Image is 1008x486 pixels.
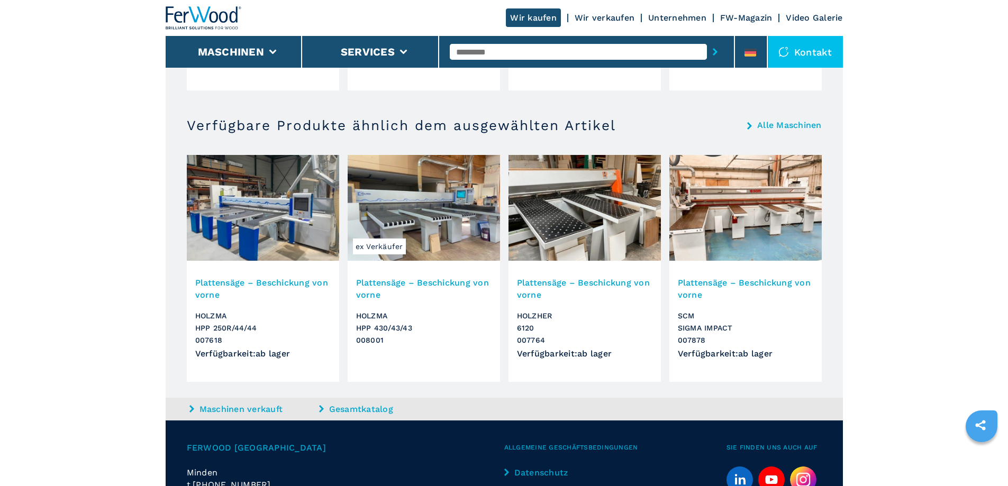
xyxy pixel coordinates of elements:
a: Maschinen verkauft [189,403,316,415]
h3: HOLZHER 6120 007764 [517,310,652,346]
h3: Plattensäge – Beschickung von vorne [356,277,492,301]
h3: Plattensäge – Beschickung von vorne [517,277,652,301]
img: Plattensäge – Beschickung von vorne HOLZHER 6120 [508,155,661,261]
img: Plattensäge – Beschickung von vorne HOLZMA HPP 250R/44/44 [187,155,339,261]
a: Unternehmen [648,13,706,23]
a: Plattensäge – Beschickung von vorne HOLZMA HPP 430/43/43ex VerkäuferPlattensäge – Beschickung von... [348,155,500,382]
span: Minden [187,467,218,478]
img: Kontakt [778,47,789,57]
button: submit-button [707,40,723,64]
div: Verfügbarkeit : ab lager [195,349,331,358]
span: Allgemeine Geschäftsbedingungen [504,442,727,454]
div: Verfügbarkeit : ab lager [678,349,813,358]
span: Ferwood [GEOGRAPHIC_DATA] [187,442,504,454]
img: Ferwood [166,6,242,30]
button: Maschinen [198,45,264,58]
span: Sie finden uns auch auf [727,442,822,454]
a: Plattensäge – Beschickung von vorne HOLZMA HPP 250R/44/44Plattensäge – Beschickung von vorneHOLZM... [187,155,339,382]
a: Wir kaufen [506,8,561,27]
a: FW-Magazin [720,13,773,23]
h3: Plattensäge – Beschickung von vorne [195,277,331,301]
a: Wir verkaufen [575,13,634,23]
button: Services [341,45,395,58]
img: Plattensäge – Beschickung von vorne HOLZMA HPP 430/43/43 [348,155,500,261]
span: ex Verkäufer [353,239,406,254]
div: Kontakt [768,36,843,68]
img: Plattensäge – Beschickung von vorne SCM SIGMA IMPACT [669,155,822,261]
div: Verfügbarkeit : ab lager [517,349,652,358]
a: Alle Maschinen [757,121,822,130]
a: Video Galerie [786,13,842,23]
h3: Plattensäge – Beschickung von vorne [678,277,813,301]
a: Datenschutz [504,466,593,479]
h3: Verfügbare Produkte ähnlich dem ausgewählten Artikel [187,117,616,134]
a: Plattensäge – Beschickung von vorne HOLZHER 6120Plattensäge – Beschickung von vorneHOLZHER6120007... [508,155,661,382]
h3: HOLZMA HPP 250R/44/44 007618 [195,310,331,346]
a: Gesamtkatalog [319,403,446,415]
a: Plattensäge – Beschickung von vorne SCM SIGMA IMPACTPlattensäge – Beschickung von vorneSCMSIGMA I... [669,155,822,382]
a: sharethis [967,412,994,438]
h3: HOLZMA HPP 430/43/43 008001 [356,310,492,346]
h3: SCM SIGMA IMPACT 007878 [678,310,813,346]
